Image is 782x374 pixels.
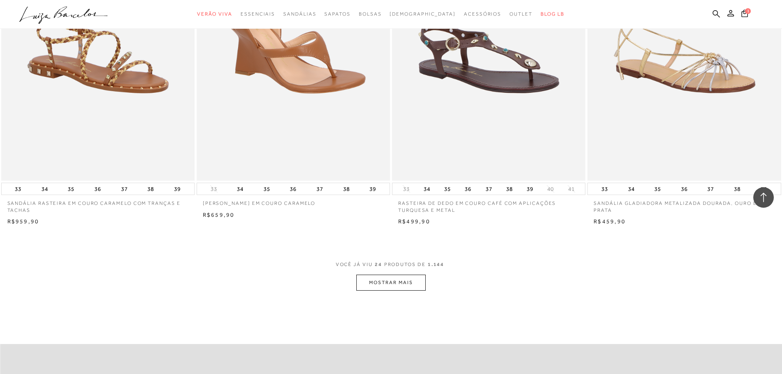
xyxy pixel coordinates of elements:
[234,183,246,195] button: 34
[197,11,232,17] span: Verão Viva
[283,7,316,22] a: noSubCategoriesText
[545,185,556,193] button: 40
[208,185,220,193] button: 33
[464,7,501,22] a: noSubCategoriesText
[12,183,24,195] button: 33
[462,183,474,195] button: 36
[524,183,536,195] button: 39
[401,185,412,193] button: 33
[241,11,275,17] span: Essenciais
[7,218,39,225] span: R$959,90
[241,7,275,22] a: noSubCategoriesText
[509,7,532,22] a: noSubCategoriesText
[392,195,585,214] a: RASTEIRA DE DEDO EM COURO CAFÉ COM APLICAÇÕES TURQUESA E METAL
[739,9,750,20] button: 1
[92,183,103,195] button: 36
[341,183,352,195] button: 38
[679,183,690,195] button: 36
[283,11,316,17] span: Sandálias
[594,218,626,225] span: R$459,90
[705,183,716,195] button: 37
[197,7,232,22] a: noSubCategoriesText
[566,185,577,193] button: 41
[541,11,564,17] span: BLOG LB
[172,183,183,195] button: 39
[145,183,156,195] button: 38
[442,183,453,195] button: 35
[65,183,77,195] button: 35
[203,211,235,218] span: R$659,90
[324,11,350,17] span: Sapatos
[390,7,456,22] a: noSubCategoriesText
[652,183,663,195] button: 35
[261,183,273,195] button: 35
[587,195,781,214] a: SANDÁLIA GLADIADORA METALIZADA DOURADA, OURO E PRATA
[509,11,532,17] span: Outlet
[504,183,515,195] button: 38
[428,262,445,267] span: 1.144
[367,183,378,195] button: 39
[745,8,751,14] span: 1
[398,218,430,225] span: R$499,90
[758,183,770,195] button: 39
[483,183,495,195] button: 37
[390,11,456,17] span: [DEMOGRAPHIC_DATA]
[336,262,447,267] span: VOCÊ JÁ VIU PRODUTOS DE
[1,195,195,214] a: SANDÁLIA RASTEIRA EM COURO CARAMELO COM TRANÇAS E TACHAS
[464,11,501,17] span: Acessórios
[39,183,50,195] button: 34
[119,183,130,195] button: 37
[599,183,610,195] button: 33
[732,183,743,195] button: 38
[197,195,390,207] a: [PERSON_NAME] EM COURO CARAMELO
[314,183,326,195] button: 37
[287,183,299,195] button: 36
[359,7,382,22] a: noSubCategoriesText
[324,7,350,22] a: noSubCategoriesText
[421,183,433,195] button: 34
[356,275,425,291] button: MOSTRAR MAIS
[375,262,382,267] span: 24
[626,183,637,195] button: 34
[359,11,382,17] span: Bolsas
[541,7,564,22] a: BLOG LB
